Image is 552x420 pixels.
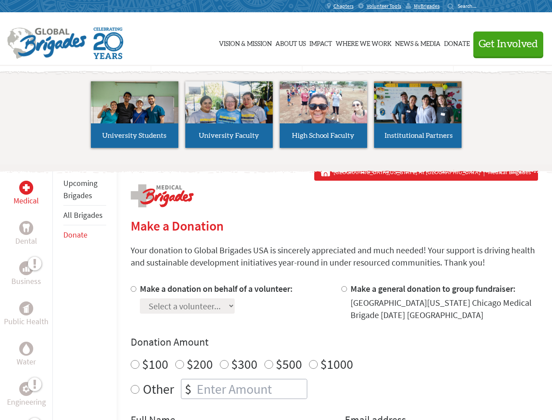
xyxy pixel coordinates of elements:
img: Business [23,265,30,272]
a: Where We Work [336,21,392,64]
a: Vision & Mission [219,21,272,64]
a: DentalDental [15,221,37,247]
p: Your donation to Global Brigades USA is sincerely appreciated and much needed! Your support is dr... [131,244,538,269]
button: Get Involved [473,31,543,56]
h2: Make a Donation [131,218,538,234]
label: Make a general donation to group fundraiser: [351,283,516,294]
img: Global Brigades Celebrating 20 Years [94,28,123,59]
a: All Brigades [63,210,103,220]
div: Dental [19,221,33,235]
div: Water [19,342,33,356]
li: Donate [63,225,106,245]
img: Water [23,343,30,353]
label: $1000 [320,356,353,372]
span: Institutional Partners [385,132,453,139]
img: Medical [23,184,30,191]
a: Donate [63,230,87,240]
a: MedicalMedical [14,181,39,207]
a: Public HealthPublic Health [4,301,49,328]
label: $200 [187,356,213,372]
p: Medical [14,195,39,207]
a: About Us [275,21,306,64]
a: WaterWater [17,342,36,368]
div: $ [181,379,195,399]
p: Water [17,356,36,368]
p: Business [11,275,41,287]
a: Impact [309,21,332,64]
img: Dental [23,224,30,232]
span: High School Faculty [292,132,354,139]
label: $100 [142,356,168,372]
input: Search... [458,3,483,9]
img: menu_brigades_submenu_1.jpg [91,81,178,140]
a: Upcoming Brigades [63,178,97,200]
div: Business [19,261,33,275]
p: Public Health [4,315,49,328]
p: Dental [15,235,37,247]
span: University Students [102,132,167,139]
span: Chapters [333,3,354,10]
label: $300 [231,356,257,372]
li: All Brigades [63,206,106,225]
span: Get Involved [479,39,538,49]
img: menu_brigades_submenu_3.jpg [280,81,367,124]
div: [GEOGRAPHIC_DATA][US_STATE] Chicago Medical Brigade [DATE] [GEOGRAPHIC_DATA] [351,297,538,321]
span: Volunteer Tools [367,3,401,10]
a: News & Media [395,21,441,64]
a: Institutional Partners [374,81,462,148]
p: Engineering [7,396,46,408]
a: University Faculty [185,81,273,148]
label: Make a donation on behalf of a volunteer: [140,283,293,294]
img: menu_brigades_submenu_2.jpg [185,81,273,140]
img: Public Health [23,304,30,313]
span: University Faculty [199,132,259,139]
img: Global Brigades Logo [7,28,87,59]
a: University Students [91,81,178,148]
a: EngineeringEngineering [7,382,46,408]
a: BusinessBusiness [11,261,41,287]
img: logo-medical.png [131,184,194,207]
div: Public Health [19,301,33,315]
img: menu_brigades_submenu_4.jpg [374,81,462,140]
input: Enter Amount [195,379,307,399]
a: High School Faculty [280,81,367,148]
label: $500 [276,356,302,372]
div: Medical [19,181,33,195]
div: Engineering [19,382,33,396]
img: Engineering [23,385,30,392]
span: MyBrigades [414,3,440,10]
li: Upcoming Brigades [63,174,106,206]
label: Other [143,379,174,399]
a: Donate [444,21,470,64]
h4: Donation Amount [131,335,538,349]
